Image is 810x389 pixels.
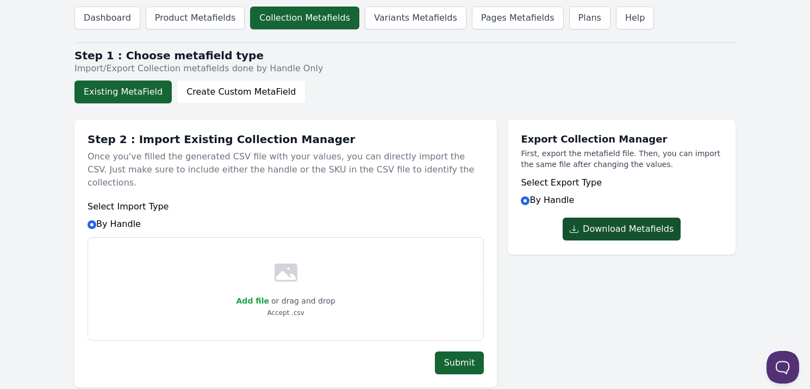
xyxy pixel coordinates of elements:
[88,146,484,194] p: Once you've filled the generated CSV file with your values, you can directly import the CSV. Just...
[88,200,484,231] div: By Handle
[616,7,654,29] a: Help
[177,81,305,103] button: Create Custom MetaField
[250,7,359,29] a: Collection Metafields
[563,218,681,240] button: Download Metafields
[472,7,564,29] a: Pages Metafields
[365,7,466,29] a: Variants Metafields
[88,133,484,146] h1: Step 2 : Import Existing Collection Manager
[521,133,722,146] h1: Export Collection Manager
[521,176,722,207] div: By Handle
[521,176,722,189] h6: Select Export Type
[767,351,799,384] iframe: Toggle Customer Support
[521,148,722,170] p: First, export the metafield file. Then, you can import the same file after changing the values.
[88,200,484,213] h6: Select Import Type
[74,49,736,62] h2: Step 1 : Choose metafield type
[569,7,610,29] a: Plans
[236,307,335,318] p: Accept .csv
[435,351,484,374] button: Submit
[236,297,269,305] span: Add file
[74,81,172,103] button: Existing MetaField
[269,294,335,307] p: or drag and drop
[74,62,736,75] p: Import/Export Collection metafields done by Handle Only
[74,7,140,29] a: Dashboard
[146,7,245,29] a: Product Metafields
